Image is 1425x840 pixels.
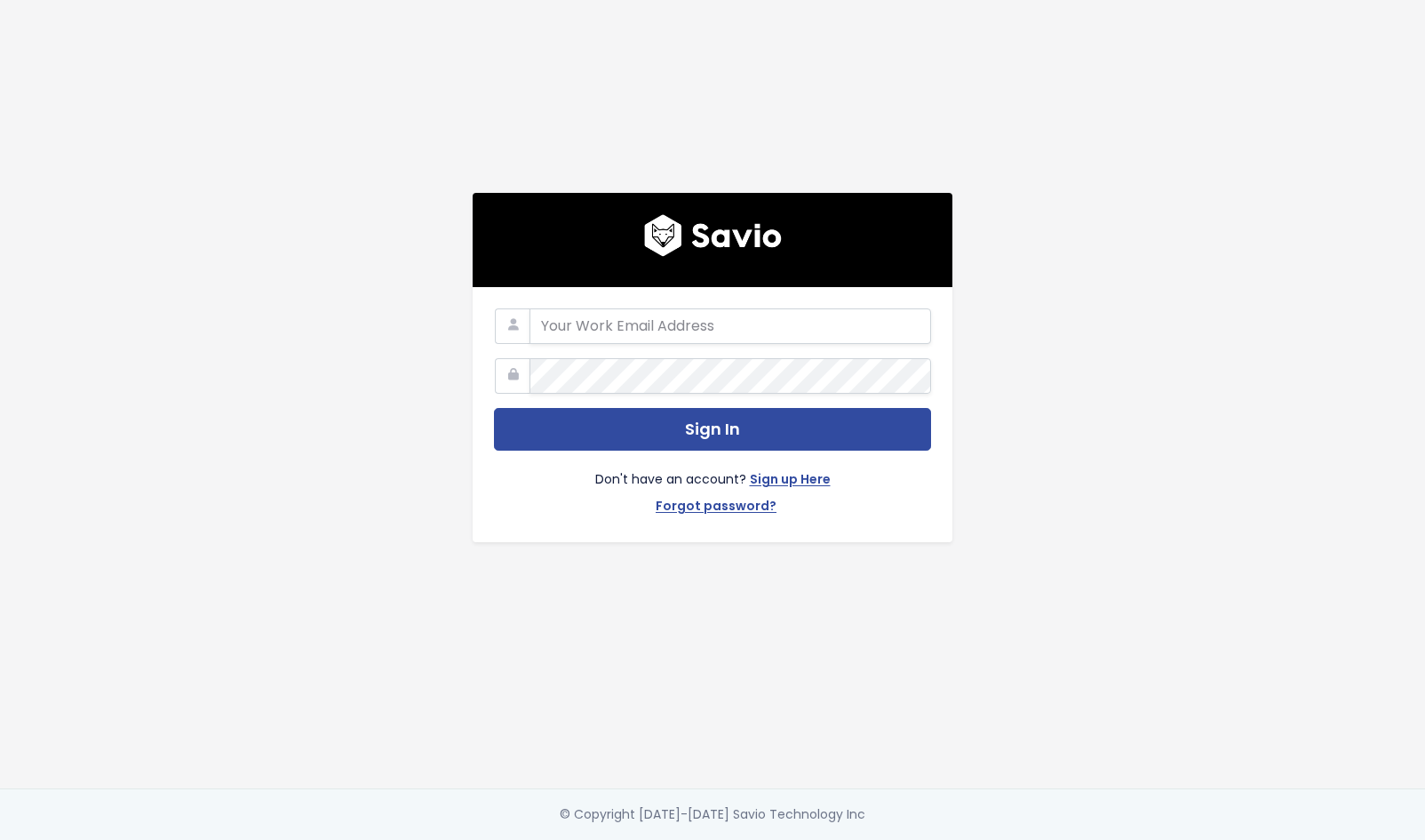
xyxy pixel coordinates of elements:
[750,468,831,494] a: Sign up Here
[529,308,931,344] input: Your Work Email Address
[494,408,931,452] button: Sign In
[656,495,776,521] a: Forgot password?
[560,804,865,826] div: © Copyright [DATE]-[DATE] Savio Technology Inc
[494,451,931,520] div: Don't have an account?
[644,214,782,257] img: logo600x187.a314fd40982d.png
